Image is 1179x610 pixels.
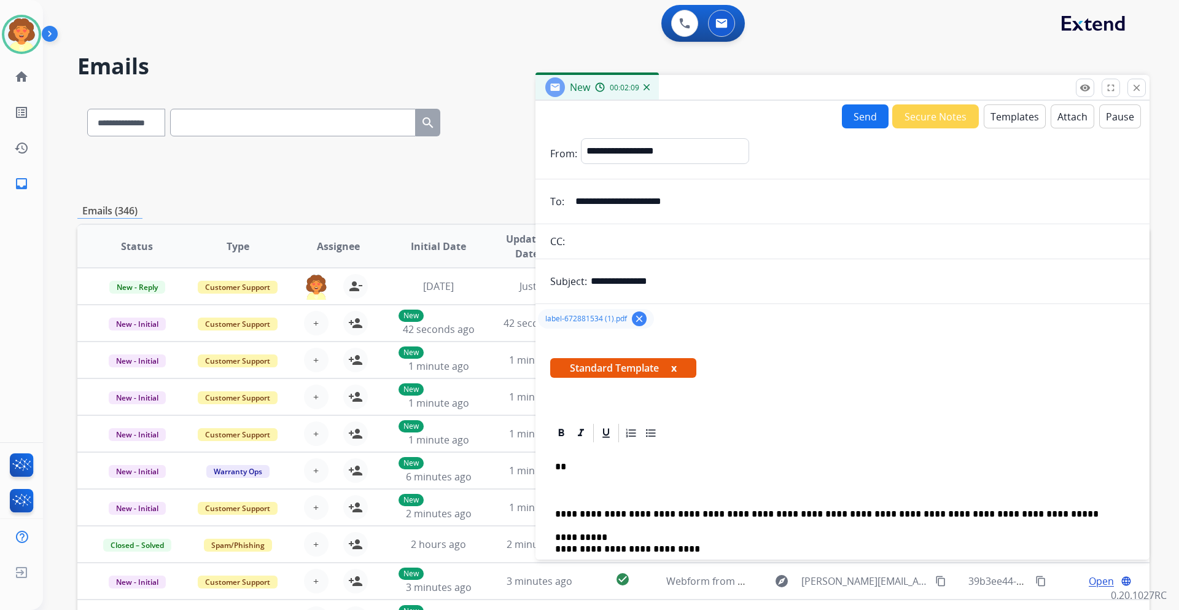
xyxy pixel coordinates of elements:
[348,353,363,367] mat-icon: person_add
[399,310,424,322] p: New
[304,385,329,409] button: +
[109,502,166,515] span: New - Initial
[968,574,1158,588] span: 39b3ee44-1a9b-4bc9-861b-4d8dc3de57f1
[572,424,590,442] div: Italic
[550,274,587,289] p: Subject:
[313,500,319,515] span: +
[198,318,278,330] span: Customer Support
[1131,82,1142,93] mat-icon: close
[109,391,166,404] span: New - Initial
[1121,576,1132,587] mat-icon: language
[666,574,1097,588] span: Webform from [PERSON_NAME][EMAIL_ADDRESS][PERSON_NAME][DOMAIN_NAME] on [DATE]
[1089,574,1114,588] span: Open
[348,574,363,588] mat-icon: person_add
[509,501,570,514] span: 1 minute ago
[14,105,29,120] mat-icon: list_alt
[403,323,475,336] span: 42 seconds ago
[313,389,319,404] span: +
[842,104,889,128] button: Send
[1111,588,1167,603] p: 0.20.1027RC
[14,141,29,155] mat-icon: history
[198,354,278,367] span: Customer Support
[406,507,472,520] span: 2 minutes ago
[304,458,329,483] button: +
[615,572,630,587] mat-icon: check_circle
[406,581,472,594] span: 3 minutes ago
[504,316,575,330] span: 42 seconds ago
[399,568,424,580] p: New
[304,495,329,520] button: +
[304,274,329,300] img: agent-avatar
[550,358,696,378] span: Standard Template
[597,424,615,442] div: Underline
[304,421,329,446] button: +
[204,539,272,552] span: Spam/Phishing
[109,576,166,588] span: New - Initial
[509,390,570,404] span: 1 minute ago
[348,537,363,552] mat-icon: person_add
[545,314,627,324] span: label-672881534 (1).pdf
[408,433,469,447] span: 1 minute ago
[519,280,559,293] span: Just now
[642,424,660,442] div: Bullet List
[4,17,39,52] img: avatar
[423,280,454,293] span: [DATE]
[671,361,677,375] button: x
[348,279,363,294] mat-icon: person_remove
[313,426,319,441] span: +
[399,346,424,359] p: New
[610,83,639,93] span: 00:02:09
[14,69,29,84] mat-icon: home
[892,104,979,128] button: Secure Notes
[552,424,570,442] div: Bold
[984,104,1046,128] button: Templates
[14,176,29,191] mat-icon: inbox
[774,574,789,588] mat-icon: explore
[622,424,640,442] div: Ordered List
[1051,104,1094,128] button: Attach
[304,569,329,593] button: +
[313,353,319,367] span: +
[348,426,363,441] mat-icon: person_add
[348,389,363,404] mat-icon: person_add
[399,420,424,432] p: New
[348,500,363,515] mat-icon: person_add
[408,359,469,373] span: 1 minute ago
[1105,82,1116,93] mat-icon: fullscreen
[304,348,329,372] button: +
[570,80,590,94] span: New
[198,281,278,294] span: Customer Support
[77,203,142,219] p: Emails (346)
[406,470,472,483] span: 6 minutes ago
[801,574,928,588] span: [PERSON_NAME][EMAIL_ADDRESS][PERSON_NAME][DOMAIN_NAME]
[634,313,645,324] mat-icon: clear
[348,463,363,478] mat-icon: person_add
[1080,82,1091,93] mat-icon: remove_red_eye
[507,538,572,551] span: 2 minutes ago
[550,146,577,161] p: From:
[313,316,319,330] span: +
[317,239,360,254] span: Assignee
[935,576,946,587] mat-icon: content_copy
[313,537,319,552] span: +
[313,574,319,588] span: +
[304,311,329,335] button: +
[411,239,466,254] span: Initial Date
[198,428,278,441] span: Customer Support
[421,115,435,130] mat-icon: search
[507,574,572,588] span: 3 minutes ago
[411,538,466,551] span: 2 hours ago
[109,318,166,330] span: New - Initial
[509,353,570,367] span: 1 minute ago
[550,194,564,209] p: To:
[348,316,363,330] mat-icon: person_add
[304,532,329,557] button: +
[408,396,469,410] span: 1 minute ago
[198,576,278,588] span: Customer Support
[103,539,171,552] span: Closed – Solved
[499,232,555,261] span: Updated Date
[399,457,424,469] p: New
[109,428,166,441] span: New - Initial
[1035,576,1046,587] mat-icon: content_copy
[509,427,570,440] span: 1 minute ago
